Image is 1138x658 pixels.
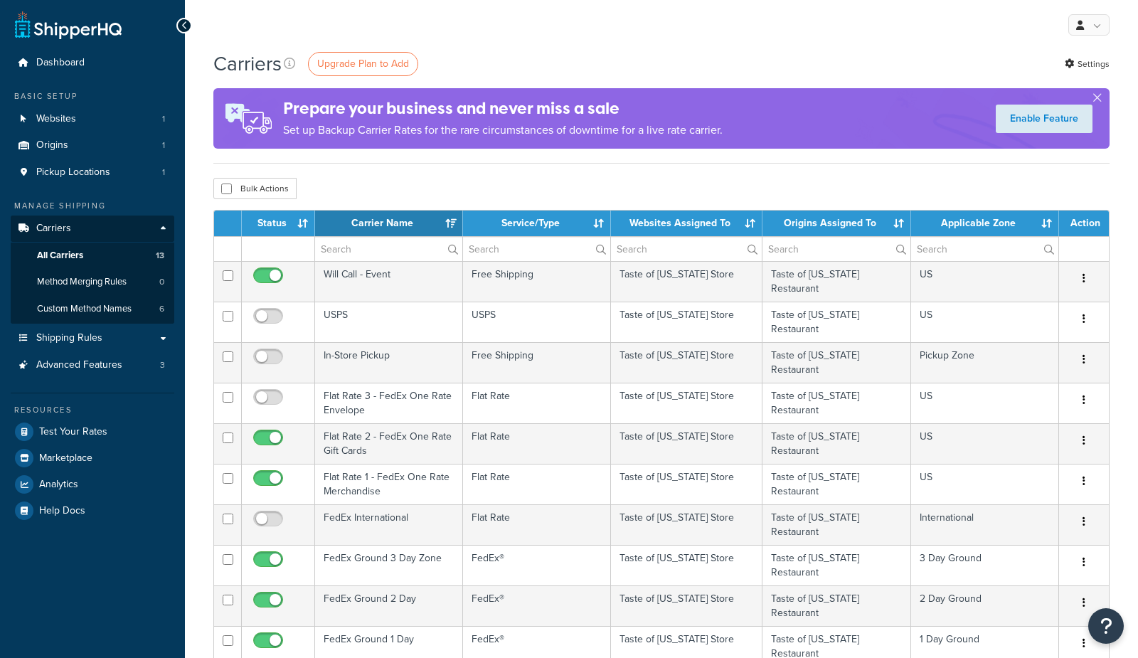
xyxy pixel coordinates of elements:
[911,383,1059,423] td: US
[911,585,1059,626] td: 2 Day Ground
[11,106,174,132] li: Websites
[11,243,174,269] li: All Carriers
[11,419,174,445] a: Test Your Rates
[315,423,463,464] td: Flat Rate 2 - FedEx One Rate Gift Cards
[315,464,463,504] td: Flat Rate 1 - FedEx One Rate Merchandise
[160,359,165,371] span: 3
[11,472,174,497] a: Analytics
[36,359,122,371] span: Advanced Features
[315,585,463,626] td: FedEx Ground 2 Day
[15,11,122,39] a: ShipperHQ Home
[762,261,911,302] td: Taste of [US_STATE] Restaurant
[162,113,165,125] span: 1
[611,383,762,423] td: Taste of [US_STATE] Store
[11,296,174,322] a: Custom Method Names 6
[39,452,92,465] span: Marketplace
[315,383,463,423] td: Flat Rate 3 - FedEx One Rate Envelope
[37,276,127,288] span: Method Merging Rules
[762,237,910,261] input: Search
[911,302,1059,342] td: US
[463,261,611,302] td: Free Shipping
[315,342,463,383] td: In-Store Pickup
[308,52,418,76] a: Upgrade Plan to Add
[11,200,174,212] div: Manage Shipping
[1065,54,1110,74] a: Settings
[11,352,174,378] a: Advanced Features 3
[11,445,174,471] a: Marketplace
[463,237,610,261] input: Search
[1059,211,1109,236] th: Action
[156,250,164,262] span: 13
[11,498,174,524] a: Help Docs
[762,585,911,626] td: Taste of [US_STATE] Restaurant
[11,243,174,269] a: All Carriers 13
[11,269,174,295] a: Method Merging Rules 0
[39,479,78,491] span: Analytics
[762,342,911,383] td: Taste of [US_STATE] Restaurant
[911,211,1059,236] th: Applicable Zone: activate to sort column ascending
[36,113,76,125] span: Websites
[11,159,174,186] li: Pickup Locations
[36,57,85,69] span: Dashboard
[11,132,174,159] a: Origins 1
[39,505,85,517] span: Help Docs
[315,237,462,261] input: Search
[762,423,911,464] td: Taste of [US_STATE] Restaurant
[37,303,132,315] span: Custom Method Names
[315,211,463,236] th: Carrier Name: activate to sort column ascending
[11,404,174,416] div: Resources
[36,332,102,344] span: Shipping Rules
[911,504,1059,545] td: International
[11,90,174,102] div: Basic Setup
[213,88,283,149] img: ad-rules-rateshop-fe6ec290ccb7230408bd80ed9643f0289d75e0ffd9eb532fc0e269fcd187b520.png
[213,50,282,78] h1: Carriers
[762,211,911,236] th: Origins Assigned To: activate to sort column ascending
[911,464,1059,504] td: US
[611,545,762,585] td: Taste of [US_STATE] Store
[315,545,463,585] td: FedEx Ground 3 Day Zone
[315,261,463,302] td: Will Call - Event
[611,464,762,504] td: Taste of [US_STATE] Store
[242,211,315,236] th: Status: activate to sort column ascending
[463,383,611,423] td: Flat Rate
[911,423,1059,464] td: US
[11,50,174,76] a: Dashboard
[463,211,611,236] th: Service/Type: activate to sort column ascending
[317,56,409,71] span: Upgrade Plan to Add
[463,545,611,585] td: FedEx®
[37,250,83,262] span: All Carriers
[11,216,174,242] a: Carriers
[1088,608,1124,644] button: Open Resource Center
[159,303,164,315] span: 6
[162,139,165,152] span: 1
[213,178,297,199] button: Bulk Actions
[996,105,1092,133] a: Enable Feature
[611,504,762,545] td: Taste of [US_STATE] Store
[611,302,762,342] td: Taste of [US_STATE] Store
[11,325,174,351] a: Shipping Rules
[36,223,71,235] span: Carriers
[762,302,911,342] td: Taste of [US_STATE] Restaurant
[611,237,762,261] input: Search
[611,423,762,464] td: Taste of [US_STATE] Store
[11,132,174,159] li: Origins
[283,120,723,140] p: Set up Backup Carrier Rates for the rare circumstances of downtime for a live rate carrier.
[762,545,911,585] td: Taste of [US_STATE] Restaurant
[911,237,1058,261] input: Search
[315,504,463,545] td: FedEx International
[463,464,611,504] td: Flat Rate
[762,464,911,504] td: Taste of [US_STATE] Restaurant
[11,269,174,295] li: Method Merging Rules
[611,261,762,302] td: Taste of [US_STATE] Store
[762,504,911,545] td: Taste of [US_STATE] Restaurant
[611,211,762,236] th: Websites Assigned To: activate to sort column ascending
[911,261,1059,302] td: US
[283,97,723,120] h4: Prepare your business and never miss a sale
[159,276,164,288] span: 0
[11,352,174,378] li: Advanced Features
